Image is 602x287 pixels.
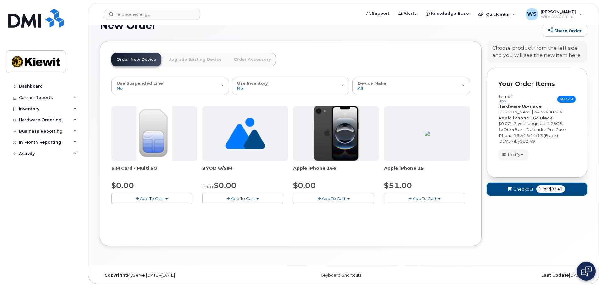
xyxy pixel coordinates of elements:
[508,152,520,158] span: Modify
[413,196,437,201] span: Add To Cart
[498,109,533,114] span: [PERSON_NAME]
[425,131,430,136] img: 96FE4D95-2934-46F2-B57A-6FE1B9896579.png
[358,86,363,91] span: All
[111,78,229,94] button: Use Suspended Line No
[521,8,587,20] div: William Sansom
[111,53,161,66] a: Order New Device
[421,7,473,20] a: Knowledge Base
[384,193,465,204] button: Add To Cart
[581,266,592,276] img: Open chat
[474,8,520,20] div: Quicklinks
[513,186,534,192] span: Checkout
[394,7,421,20] a: Alerts
[425,273,587,278] div: [DATE]
[117,81,163,86] span: Use Suspended Line
[231,196,255,201] span: Add To Cart
[384,181,412,190] span: $51.00
[540,115,552,120] strong: Black
[100,20,539,31] h1: New Order
[237,81,268,86] span: Use Inventory
[539,186,541,192] span: 1
[214,181,237,190] span: $0.00
[111,181,134,190] span: $0.00
[293,165,379,178] div: Apple iPhone 16e
[372,10,389,17] span: Support
[322,196,346,201] span: Add To Cart
[486,12,509,17] span: Quicklinks
[404,10,417,17] span: Alerts
[202,193,283,204] button: Add To Cart
[314,106,359,161] img: iPhone_16e_pic.PNG
[541,186,549,192] span: for
[202,184,213,189] small: from
[520,139,535,144] span: $82.49
[237,86,243,91] span: No
[498,79,576,89] p: Your Order Items
[498,121,576,127] div: $0.00 - 3 year upgrade (128GB)
[140,196,164,201] span: Add To Cart
[508,94,513,99] span: #1
[163,53,227,66] a: Upgrade Existing Device
[498,149,529,160] button: Modify
[111,193,192,204] button: Add To Cart
[498,115,539,120] strong: Apple iPhone 16e
[431,10,469,17] span: Knowledge Base
[534,109,562,114] span: 3435408324
[498,127,501,132] span: 1
[549,186,562,192] span: $82.49
[232,78,349,94] button: Use Inventory No
[362,7,394,20] a: Support
[543,24,587,37] a: Share Order
[527,10,537,18] span: WS
[541,9,576,14] span: [PERSON_NAME]
[111,165,197,178] div: SIM Card - Multi 5G
[498,127,566,144] span: OtterBox - Defender Pro Case iPhone 16e/15/14/13 (Black) (91757)
[100,273,262,278] div: MyServe [DATE]–[DATE]
[487,183,587,196] button: Checkout 1 for $82.49
[352,78,470,94] button: Device Make All
[492,45,582,59] div: Choose product from the left side and you will see the new item here.
[498,99,506,103] small: new
[229,53,276,66] a: Order Accessory
[136,106,172,161] img: 00D627D4-43E9-49B7-A367-2C99342E128C.jpg
[498,104,542,109] strong: Hardware Upgrade
[358,81,386,86] span: Device Make
[202,165,288,178] div: BYOD w/SIM
[104,273,127,278] strong: Copyright
[117,86,123,91] span: No
[225,106,265,161] img: no_image_found-2caef05468ed5679b831cfe6fc140e25e0c280774317ffc20a367ab7fd17291e.png
[498,127,576,144] div: x by
[541,14,576,19] span: Wireless Admin
[557,96,576,103] span: $82.49
[541,273,569,278] strong: Last Update
[293,181,316,190] span: $0.00
[384,165,470,178] div: Apple iPhone 15
[498,94,513,103] h3: Item
[293,193,374,204] button: Add To Cart
[320,273,361,278] a: Keyboard Shortcuts
[105,9,200,20] input: Find something...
